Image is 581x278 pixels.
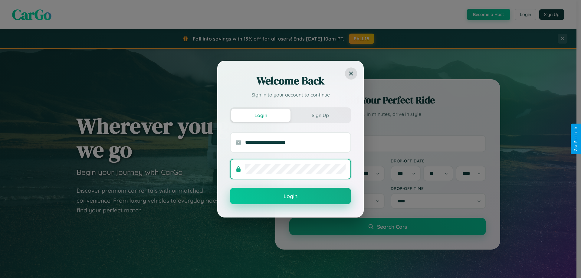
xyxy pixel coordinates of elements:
h2: Welcome Back [230,74,351,88]
div: Give Feedback [574,127,578,151]
p: Sign in to your account to continue [230,91,351,98]
button: Login [231,109,290,122]
button: Sign Up [290,109,350,122]
button: Login [230,188,351,204]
